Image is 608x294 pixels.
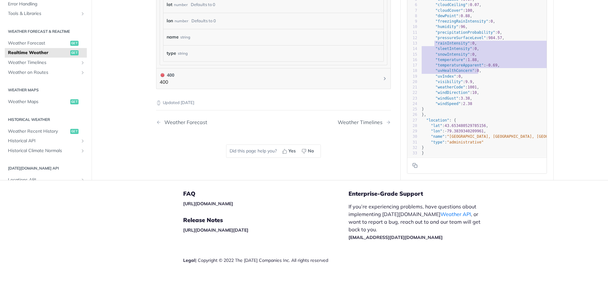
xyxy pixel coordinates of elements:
[422,80,474,84] span: : ,
[8,59,79,66] span: Weather Timelines
[447,140,484,144] span: "administrative"
[407,68,417,73] div: 18
[407,30,417,35] div: 11
[407,85,417,90] div: 21
[70,129,79,134] span: get
[407,13,417,19] div: 8
[435,19,488,24] span: "freezingRainIntensity"
[431,140,445,144] span: "type"
[435,85,465,89] span: "weatherCode"
[422,85,479,89] span: : ,
[445,129,447,133] span: -
[407,41,417,46] div: 13
[5,116,87,122] h2: Historical Weather
[299,146,317,156] button: No
[407,123,417,129] div: 28
[422,151,424,155] span: }
[422,46,479,51] span: : ,
[440,211,471,217] a: Weather API
[160,72,387,86] button: 400 400400
[226,144,321,158] div: Did this page help you?
[80,138,85,143] button: Show subpages for Historical API
[5,58,87,67] a: Weather TimelinesShow subpages for Weather Timelines
[407,117,417,123] div: 27
[5,9,87,18] a: Tools & LibrariesShow subpages for Tools & Libraries
[422,24,468,29] span: : ,
[431,129,442,133] span: "lon"
[167,32,179,42] label: name
[183,201,233,206] a: [URL][DOMAIN_NAME]
[422,129,486,133] span: : ,
[435,96,458,100] span: "windGust"
[422,107,424,111] span: }
[280,146,299,156] button: Yes
[183,216,349,224] h5: Release Notes
[435,30,495,34] span: "precipitationProbability"
[407,35,417,41] div: 12
[461,96,470,100] span: 3.38
[5,29,87,34] h2: Weather Forecast & realtime
[8,99,69,105] span: Weather Maps
[472,52,474,56] span: 0
[407,57,417,63] div: 16
[8,50,69,56] span: Realtime Weather
[156,119,257,125] a: Previous Page: Weather Forecast
[349,234,443,240] a: [EMAIL_ADDRESS][DATE][DOMAIN_NAME]
[407,46,417,52] div: 14
[8,177,79,183] span: Locations API
[80,70,85,75] button: Show subpages for Weather on Routes
[491,19,493,24] span: 0
[422,90,479,95] span: : ,
[80,148,85,153] button: Show subpages for Historical Climate Normals
[407,95,417,101] div: 23
[407,112,417,117] div: 26
[435,41,470,45] span: "rainIntensity"
[435,68,474,73] span: "uvHealthConcern"
[435,52,470,56] span: "snowIntensity"
[422,145,424,150] span: }
[426,118,449,122] span: "location"
[8,128,69,134] span: Weather Recent History
[422,36,504,40] span: : ,
[8,10,79,17] span: Tools & Libraries
[435,46,472,51] span: "sleetIntensity"
[167,16,173,25] label: lon
[422,68,481,73] span: : ,
[435,80,463,84] span: "visibility"
[422,19,495,24] span: : ,
[435,14,458,18] span: "dewPoint"
[5,67,87,77] a: Weather on RoutesShow subpages for Weather on Routes
[422,3,481,7] span: : ,
[422,30,502,34] span: : ,
[80,11,85,16] button: Show subpages for Tools & Libraries
[5,48,87,58] a: Realtime Weatherget
[435,63,484,67] span: "temperatureApparent"
[8,69,79,75] span: Weather on Routes
[435,74,456,78] span: "uvIndex"
[156,113,391,132] nav: Pagination Controls
[422,8,474,12] span: : ,
[407,90,417,95] div: 22
[497,30,500,34] span: 0
[431,134,445,139] span: "name"
[435,8,463,12] span: "cloudCover"
[407,63,417,68] div: 17
[407,52,417,57] div: 15
[470,3,479,7] span: 0.07
[407,24,417,30] div: 10
[183,190,349,198] h5: FAQ
[422,58,479,62] span: : ,
[191,16,216,25] div: Defaults to 0
[8,138,79,144] span: Historical API
[447,129,484,133] span: 79.3839340209961
[463,101,472,106] span: 2.38
[70,50,79,55] span: get
[5,126,87,136] a: Weather Recent Historyget
[422,112,426,117] span: },
[407,73,417,79] div: 19
[435,36,486,40] span: "pressureSurfaceLevel"
[8,148,79,154] span: Historical Climate Normals
[349,203,487,241] p: If you’re experiencing problems, have questions about implementing [DATE][DOMAIN_NAME] , or want ...
[422,140,484,144] span: :
[422,52,477,56] span: : ,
